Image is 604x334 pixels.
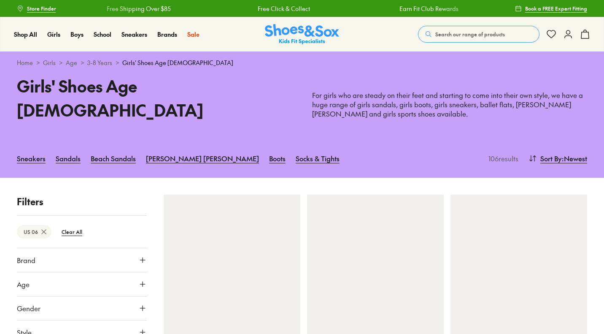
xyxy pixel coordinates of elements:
[70,30,84,38] span: Boys
[17,248,147,272] button: Brand
[14,30,37,38] span: Shop All
[66,58,77,67] a: Age
[418,26,539,43] button: Search our range of products
[17,58,33,67] a: Home
[435,30,505,38] span: Search our range of products
[146,149,259,168] a: [PERSON_NAME] [PERSON_NAME]
[269,149,286,168] a: Boots
[94,30,111,38] span: School
[399,4,458,13] a: Earn Fit Club Rewards
[17,195,147,209] p: Filters
[562,153,587,163] span: : Newest
[515,1,587,16] a: Book a FREE Expert Fitting
[17,303,40,313] span: Gender
[121,30,147,39] a: Sneakers
[55,224,89,239] btn: Clear All
[56,149,81,168] a: Sandals
[265,24,339,45] img: SNS_Logo_Responsive.svg
[87,58,112,67] a: 3-8 Years
[312,91,587,119] p: For girls who are steady on their feet and starting to come into their own style, we have a huge ...
[525,5,587,12] span: Book a FREE Expert Fitting
[17,255,35,265] span: Brand
[187,30,200,39] a: Sale
[187,30,200,38] span: Sale
[17,225,51,239] btn: US 06
[258,4,310,13] a: Free Click & Collect
[157,30,177,38] span: Brands
[14,30,37,39] a: Shop All
[265,24,339,45] a: Shoes & Sox
[17,149,46,168] a: Sneakers
[17,74,292,122] h1: Girls' Shoes Age [DEMOGRAPHIC_DATA]
[528,149,587,168] button: Sort By:Newest
[17,58,587,67] div: > > > >
[91,149,136,168] a: Beach Sandals
[121,30,147,38] span: Sneakers
[157,30,177,39] a: Brands
[47,30,60,39] a: Girls
[296,149,340,168] a: Socks & Tights
[27,5,56,12] span: Store Finder
[540,153,562,163] span: Sort By
[107,4,171,13] a: Free Shipping Over $85
[94,30,111,39] a: School
[485,153,518,163] p: 106 results
[70,30,84,39] a: Boys
[17,279,30,289] span: Age
[43,58,56,67] a: Girls
[17,1,56,16] a: Store Finder
[47,30,60,38] span: Girls
[17,296,147,320] button: Gender
[122,58,233,67] span: Girls' Shoes Age [DEMOGRAPHIC_DATA]
[17,272,147,296] button: Age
